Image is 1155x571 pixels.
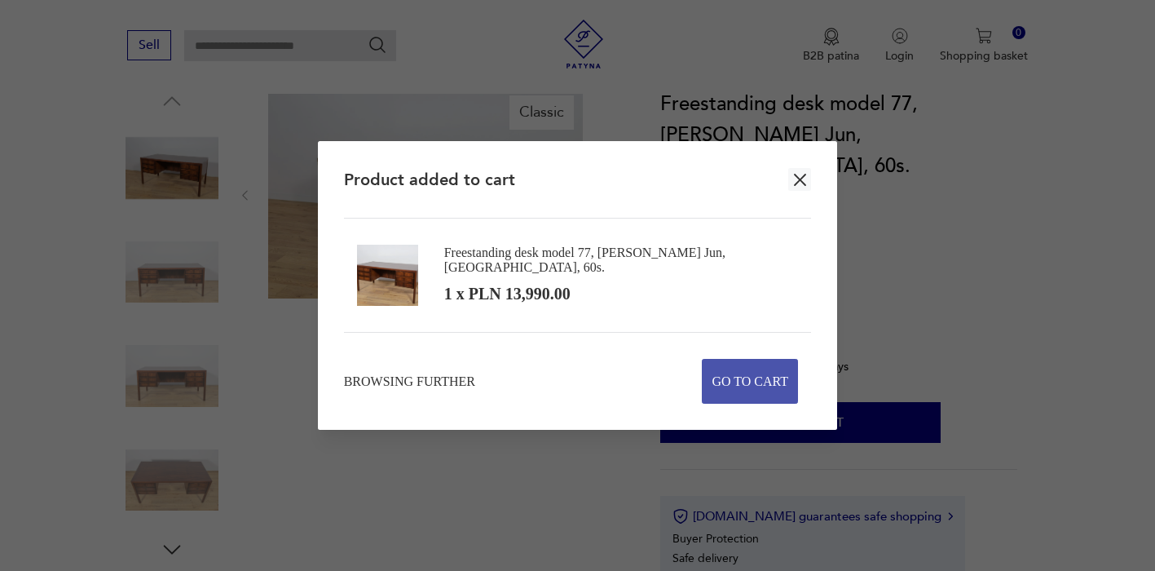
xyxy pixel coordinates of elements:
[344,169,515,191] h2: Product added to cart
[702,359,798,404] button: Go to cart
[444,283,571,305] div: 1 x PLN 13,990.00
[712,360,789,403] span: Go to cart
[444,246,799,275] div: Freestanding desk model 77, [PERSON_NAME] Jun, [GEOGRAPHIC_DATA], 60s.
[357,245,418,306] img: Product Picture
[344,372,475,391] button: Browsing further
